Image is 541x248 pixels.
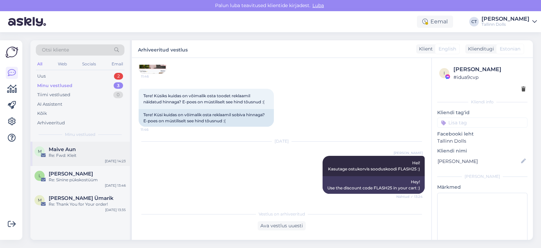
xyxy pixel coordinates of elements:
[465,45,494,53] div: Klienditugi
[105,207,126,212] div: [DATE] 13:35
[323,176,425,194] div: Hey! Use the discount code FLASH25 in your cart :)
[81,60,97,68] div: Socials
[481,16,530,22] div: [PERSON_NAME]
[105,159,126,164] div: [DATE] 14:23
[139,138,425,144] div: [DATE]
[49,171,93,177] span: Liisa Arro
[38,149,42,154] span: M
[141,74,166,79] span: 11:46
[139,109,274,127] div: Tere! Küsi kuidas on võimalik osta reklaamil sobiva hinnaga? E-poes on müstiliselt see hind tõusn...
[42,46,69,54] span: Otsi kliente
[396,194,423,199] span: Nähtud ✓ 13:24
[500,45,520,53] span: Estonian
[259,211,305,217] span: Vestlus on arhiveeritud
[38,198,42,203] span: M
[49,146,76,152] span: Maive Aun
[114,82,123,89] div: 3
[453,65,525,74] div: [PERSON_NAME]
[437,173,527,180] div: [PERSON_NAME]
[37,120,65,126] div: Arhiveeritud
[39,173,41,178] span: L
[37,73,46,80] div: Uus
[138,44,188,54] label: Arhiveeritud vestlus
[37,110,47,117] div: Kõik
[453,74,525,81] div: # idua9cvp
[437,147,527,154] p: Kliendi nimi
[37,91,70,98] div: Tiimi vestlused
[37,82,72,89] div: Minu vestlused
[65,131,95,138] span: Minu vestlused
[394,150,423,156] span: [PERSON_NAME]
[417,16,453,28] div: Eemal
[481,16,537,27] a: [PERSON_NAME]Tallinn Dolls
[110,60,124,68] div: Email
[438,158,520,165] input: Lisa nimi
[49,152,126,159] div: Re: Fwd: Kleit
[36,60,44,68] div: All
[310,2,326,8] span: Luba
[114,73,123,80] div: 2
[437,130,527,138] p: Facebooki leht
[37,101,62,108] div: AI Assistent
[437,118,527,128] input: Lisa tag
[56,60,68,68] div: Web
[105,183,126,188] div: [DATE] 13:46
[143,93,264,104] span: Tere! Küsiks kuidas on võimalik osta toodet reklaamil näidatud hinnaga? E-poes on müstiliselt see...
[416,45,433,53] div: Klient
[481,22,530,27] div: Tallinn Dolls
[437,184,527,191] p: Märkmed
[444,70,445,76] span: i
[49,195,114,201] span: Meril Ümarik
[141,127,166,132] span: 11:46
[439,45,456,53] span: English
[469,17,479,26] div: CT
[437,109,527,116] p: Kliendi tag'id
[258,221,306,230] div: Ava vestlus uuesti
[437,99,527,105] div: Kliendi info
[49,201,126,207] div: Re: Thank You for Your order!
[113,91,123,98] div: 0
[437,138,527,145] p: Tallinn Dolls
[49,177,126,183] div: Re: Sinine pükskostüüm
[5,46,18,59] img: Askly Logo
